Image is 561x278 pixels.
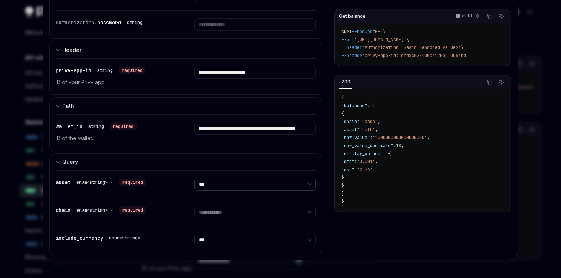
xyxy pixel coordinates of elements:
[49,153,322,170] button: Expand input section
[375,29,383,34] span: GET
[56,206,146,215] div: chain
[76,179,114,186] button: enum<string>
[427,135,430,140] span: ,
[406,37,409,43] span: \
[194,66,315,79] input: Enter privy-app-id
[462,13,473,19] p: cURL
[56,235,103,241] span: include_currency
[76,207,108,213] span: enum<string>
[485,77,495,87] button: Copy the contents from the code block
[373,135,427,140] span: "1000000000000000000"
[56,122,137,131] div: wallet_id
[56,234,143,242] div: include_currency
[367,103,375,109] span: : [
[341,37,354,43] span: --url
[362,44,461,50] span: 'Authorization: Basic <encoded-value>'
[401,143,404,149] span: ,
[360,127,362,133] span: :
[194,206,315,218] select: Select chain
[354,159,357,165] span: :
[378,119,380,125] span: ,
[375,127,378,133] span: ,
[56,67,91,74] span: privy-app-id
[49,97,322,114] button: Expand input section
[451,10,483,23] button: cURL
[341,119,360,125] span: "chain"
[370,135,373,140] span: :
[375,159,378,165] span: ,
[119,67,145,74] div: required
[62,102,74,110] div: Path
[339,13,365,19] span: Get balance
[396,143,401,149] span: 18
[56,178,146,187] div: asset
[56,18,145,27] div: Authorization.password
[341,191,344,197] span: ]
[497,77,506,87] button: Ask AI
[341,167,354,173] span: "usd"
[56,134,177,143] p: ID of the wallet.
[362,53,469,59] span: 'privy-app-id: cmdxck2x400cai70buf056erd'
[354,37,406,43] span: '[URL][DOMAIN_NAME]'
[362,119,378,125] span: "base"
[352,29,375,34] span: --request
[62,46,81,54] div: Header
[341,159,354,165] span: "eth"
[56,78,177,87] p: ID of your Privy app.
[341,151,383,157] span: "display_values"
[341,183,344,189] span: }
[393,143,396,149] span: :
[76,206,114,214] button: enum<string>
[354,167,357,173] span: :
[56,123,82,130] span: wallet_id
[341,103,367,109] span: "balances"
[341,175,344,181] span: }
[485,11,495,21] button: Copy the contents from the code block
[56,179,70,186] span: asset
[110,123,137,130] div: required
[497,11,506,21] button: Ask AI
[360,119,362,125] span: :
[341,143,393,149] span: "raw_value_decimals"
[194,234,315,246] select: Select include_currency
[194,122,315,135] input: Enter wallet_id
[341,111,344,117] span: {
[357,159,375,165] span: "0.001"
[56,19,97,26] span: Authorization.
[194,178,315,191] select: Select asset
[341,135,370,140] span: "raw_value"
[341,29,352,34] span: curl
[97,19,121,26] span: password
[362,127,375,133] span: "eth"
[341,127,360,133] span: "asset"
[341,199,344,205] span: }
[341,95,344,100] span: {
[119,179,146,186] div: required
[49,42,322,58] button: Expand input section
[341,53,362,59] span: --header
[341,44,362,50] span: --header
[357,167,373,173] span: "2.56"
[56,66,145,75] div: privy-app-id
[76,179,108,185] span: enum<string>
[339,77,352,86] div: 200
[194,18,315,31] input: Enter password
[119,206,146,214] div: required
[62,158,78,166] div: Query
[383,29,386,34] span: \
[383,151,391,157] span: : {
[461,44,463,50] span: \
[56,207,70,214] span: chain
